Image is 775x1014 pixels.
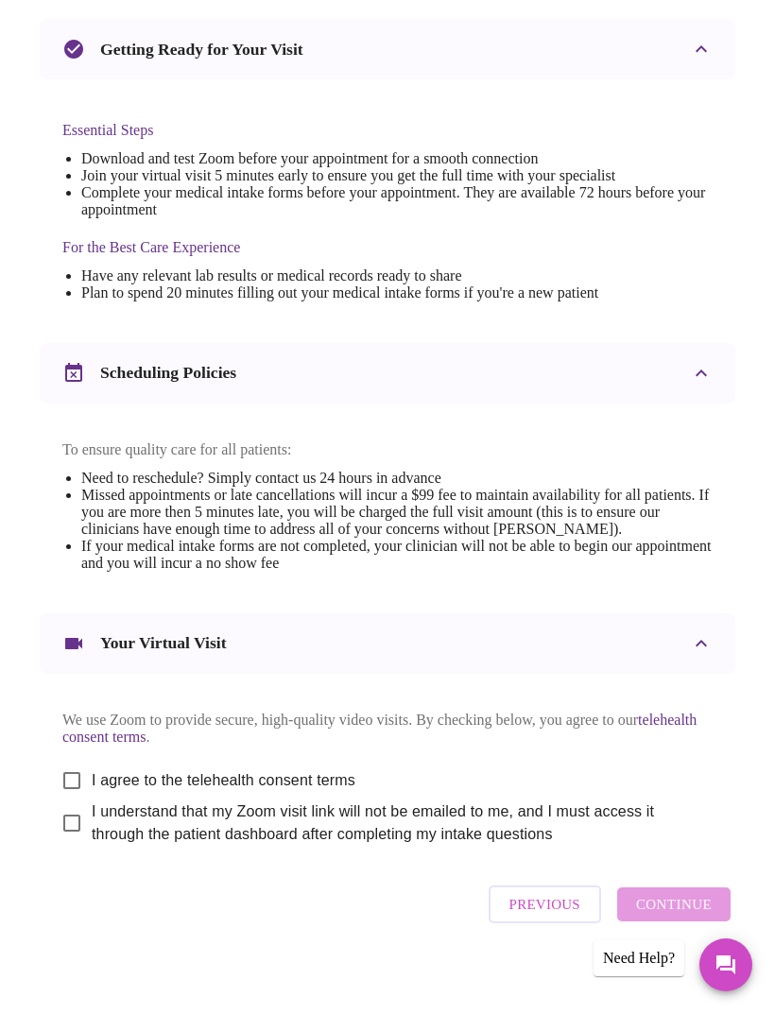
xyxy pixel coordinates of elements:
h4: For the Best Care Experience [62,239,713,256]
button: Previous [489,885,601,923]
h4: Essential Steps [62,122,713,139]
div: Need Help? [594,940,684,976]
span: I agree to the telehealth consent terms [92,769,355,792]
li: Need to reschedule? Simply contact us 24 hours in advance [81,470,713,487]
h3: Your Virtual Visit [100,633,227,653]
div: Getting Ready for Your Visit [40,19,735,79]
button: Messages [699,938,752,991]
li: Complete your medical intake forms before your appointment. They are available 72 hours before yo... [81,184,713,218]
h3: Getting Ready for Your Visit [100,40,303,60]
li: Plan to spend 20 minutes filling out your medical intake forms if you're a new patient [81,284,713,301]
div: Your Virtual Visit [40,613,735,674]
h3: Scheduling Policies [100,363,236,383]
li: Download and test Zoom before your appointment for a smooth connection [81,150,713,167]
li: Have any relevant lab results or medical records ready to share [81,267,713,284]
div: Scheduling Policies [40,343,735,404]
p: To ensure quality care for all patients: [62,441,713,458]
li: If your medical intake forms are not completed, your clinician will not be able to begin our appo... [81,538,713,572]
span: I understand that my Zoom visit link will not be emailed to me, and I must access it through the ... [92,800,697,846]
a: telehealth consent terms [62,712,697,745]
li: Join your virtual visit 5 minutes early to ensure you get the full time with your specialist [81,167,713,184]
span: Previous [509,892,580,917]
p: We use Zoom to provide secure, high-quality video visits. By checking below, you agree to our . [62,712,713,746]
li: Missed appointments or late cancellations will incur a $99 fee to maintain availability for all p... [81,487,713,538]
